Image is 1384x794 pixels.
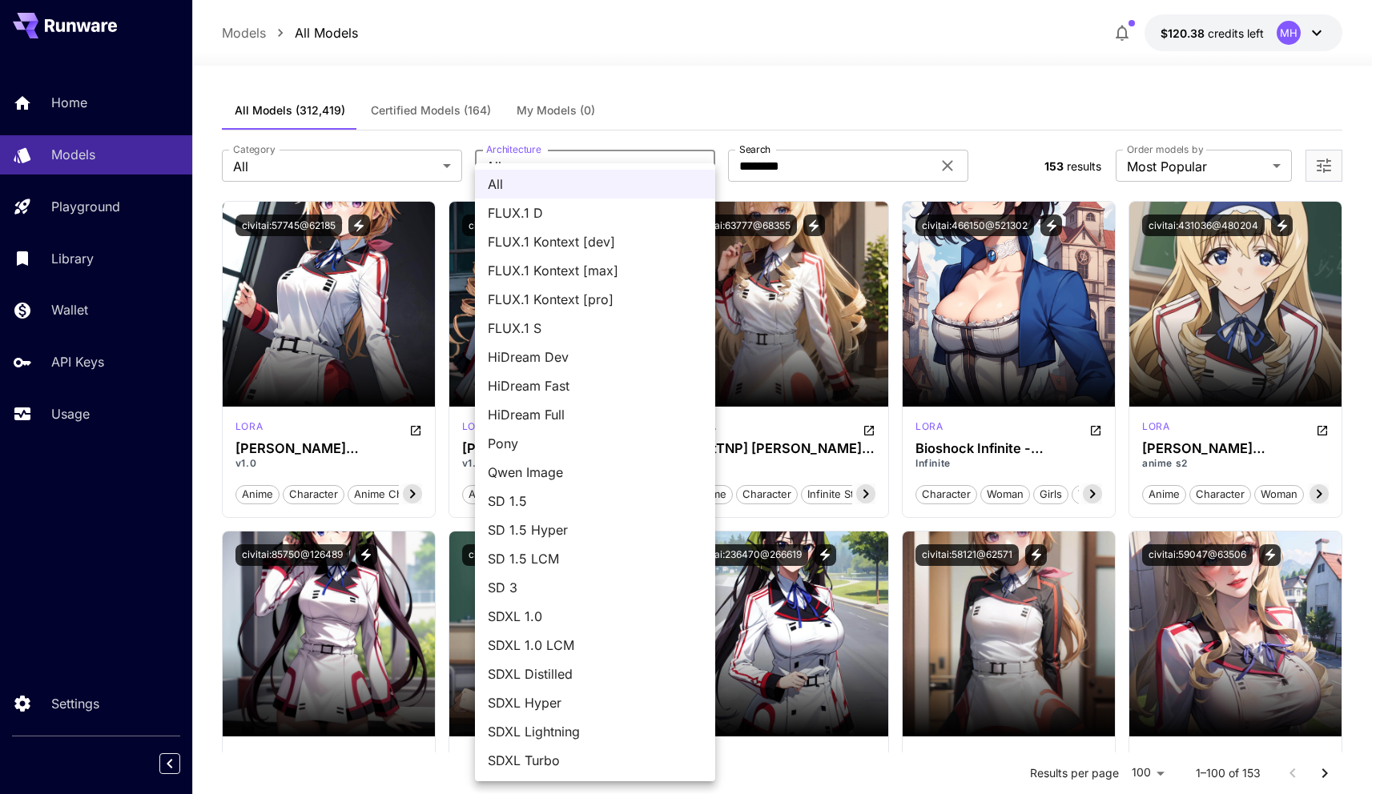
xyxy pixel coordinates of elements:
[488,607,702,626] span: SDXL 1.0
[488,261,702,280] span: FLUX.1 Kontext [max]
[488,664,702,684] span: SDXL Distilled
[488,232,702,251] span: FLUX.1 Kontext [dev]
[488,290,702,309] span: FLUX.1 Kontext [pro]
[488,636,702,655] span: SDXL 1.0 LCM
[488,376,702,395] span: HiDream Fast
[488,751,702,770] span: SDXL Turbo
[488,463,702,482] span: Qwen Image
[488,549,702,568] span: SD 1.5 LCM
[488,520,702,539] span: SD 1.5 Hyper
[488,491,702,511] span: SD 1.5
[488,405,702,424] span: HiDream Full
[488,203,702,223] span: FLUX.1 D
[488,319,702,338] span: FLUX.1 S
[488,578,702,597] span: SD 3
[488,722,702,741] span: SDXL Lightning
[488,693,702,712] span: SDXL Hyper
[488,174,702,194] span: All
[488,434,702,453] span: Pony
[488,347,702,367] span: HiDream Dev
